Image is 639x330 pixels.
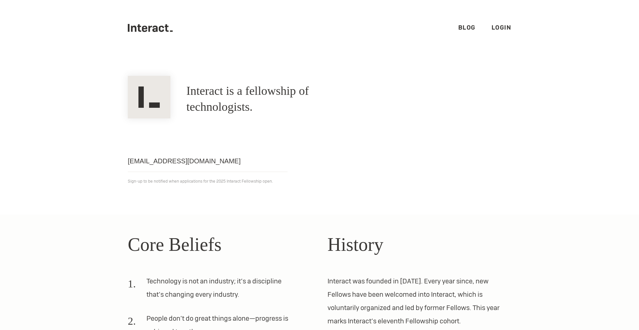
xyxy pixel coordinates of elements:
[128,274,296,306] li: Technology is not an industry; it’s a discipline that’s changing every industry.
[128,177,511,185] p: Sign-up to be notified when applications for the 2025 Interact Fellowship open.
[128,231,312,258] h2: Core Beliefs
[492,24,512,31] a: Login
[128,150,288,172] input: Email address...
[327,231,511,258] h2: History
[128,76,170,118] img: Interact Logo
[186,83,366,115] h1: Interact is a fellowship of technologists.
[327,274,511,328] p: Interact was founded in [DATE]. Every year since, new Fellows have been welcomed into Interact, w...
[458,24,476,31] a: Blog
